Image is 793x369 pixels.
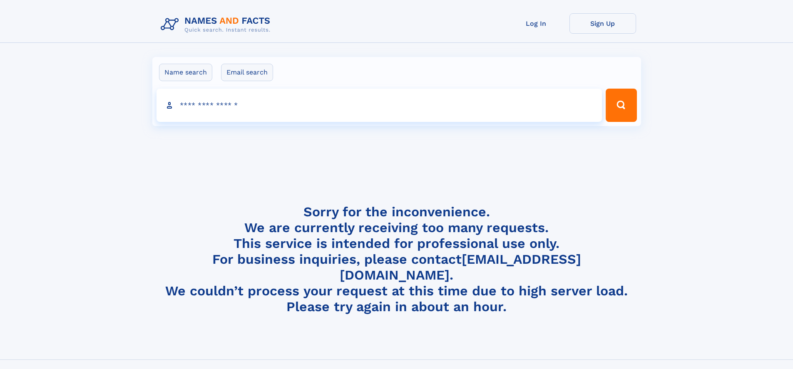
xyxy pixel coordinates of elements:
[221,64,273,81] label: Email search
[157,89,602,122] input: search input
[569,13,636,34] a: Sign Up
[340,251,581,283] a: [EMAIL_ADDRESS][DOMAIN_NAME]
[159,64,212,81] label: Name search
[157,204,636,315] h4: Sorry for the inconvenience. We are currently receiving too many requests. This service is intend...
[503,13,569,34] a: Log In
[157,13,277,36] img: Logo Names and Facts
[606,89,636,122] button: Search Button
